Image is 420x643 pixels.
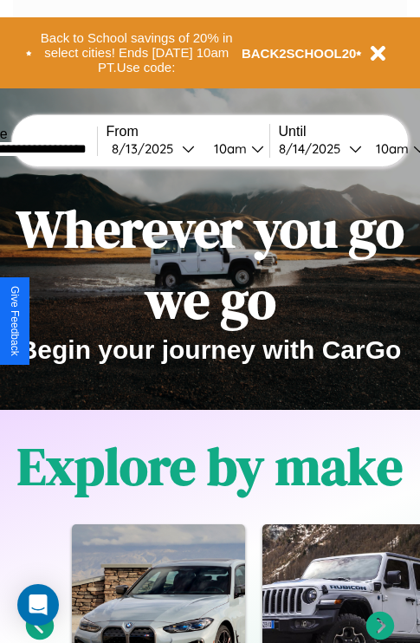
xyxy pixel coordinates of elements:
div: 8 / 14 / 2025 [279,140,349,157]
div: Open Intercom Messenger [17,584,59,626]
label: From [107,124,269,140]
div: Give Feedback [9,286,21,356]
div: 10am [367,140,413,157]
button: Back to School savings of 20% in select cities! Ends [DATE] 10am PT.Use code: [32,26,242,80]
div: 10am [205,140,251,157]
b: BACK2SCHOOL20 [242,46,357,61]
button: 8/13/2025 [107,140,200,158]
div: 8 / 13 / 2025 [112,140,182,157]
button: 10am [200,140,269,158]
h1: Explore by make [17,431,403,502]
